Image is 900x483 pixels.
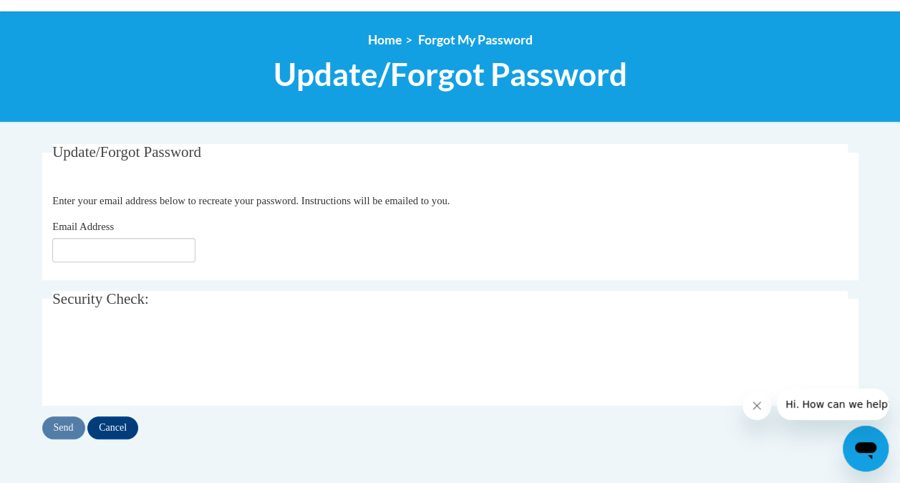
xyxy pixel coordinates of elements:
[52,143,201,161] span: Update/Forgot Password
[52,332,270,388] iframe: reCAPTCHA
[52,238,195,262] input: Email
[742,391,771,420] iframe: Close message
[777,388,889,420] iframe: Message from company
[52,221,114,232] span: Email Address
[87,416,138,439] input: Cancel
[274,55,627,93] span: Update/Forgot Password
[52,290,149,307] span: Security Check:
[368,32,402,47] a: Home
[418,32,533,47] span: Forgot My Password
[9,10,116,21] span: Hi. How can we help?
[843,426,889,472] iframe: Button to launch messaging window
[52,195,450,206] span: Enter your email address below to recreate your password. Instructions will be emailed to you.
